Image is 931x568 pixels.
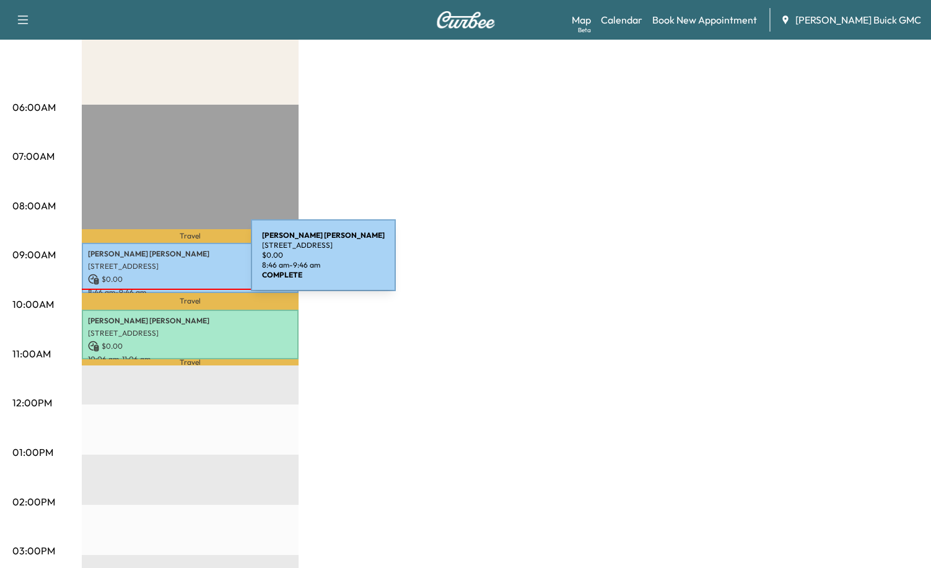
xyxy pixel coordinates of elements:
[88,328,292,338] p: [STREET_ADDRESS]
[601,12,642,27] a: Calendar
[88,341,292,352] p: $ 0.00
[12,247,56,262] p: 09:00AM
[436,11,496,28] img: Curbee Logo
[262,260,385,270] p: 8:46 am - 9:46 am
[88,274,292,285] p: $ 0.00
[262,250,385,260] p: $ 0.00
[88,354,292,364] p: 10:06 am - 11:06 am
[12,346,51,361] p: 11:00AM
[88,287,292,297] p: 8:46 am - 9:46 am
[82,229,299,243] p: Travel
[12,149,55,164] p: 07:00AM
[262,240,385,250] p: [STREET_ADDRESS]
[12,395,52,410] p: 12:00PM
[12,100,56,115] p: 06:00AM
[12,198,56,213] p: 08:00AM
[572,12,591,27] a: MapBeta
[12,543,55,558] p: 03:00PM
[12,445,53,460] p: 01:00PM
[652,12,757,27] a: Book New Appointment
[88,261,292,271] p: [STREET_ADDRESS]
[795,12,921,27] span: [PERSON_NAME] Buick GMC
[88,316,292,326] p: [PERSON_NAME] [PERSON_NAME]
[12,494,55,509] p: 02:00PM
[12,297,54,312] p: 10:00AM
[578,25,591,35] div: Beta
[262,270,302,279] b: COMPLETE
[88,249,292,259] p: [PERSON_NAME] [PERSON_NAME]
[82,359,299,365] p: Travel
[82,293,299,310] p: Travel
[262,230,385,240] b: [PERSON_NAME] [PERSON_NAME]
